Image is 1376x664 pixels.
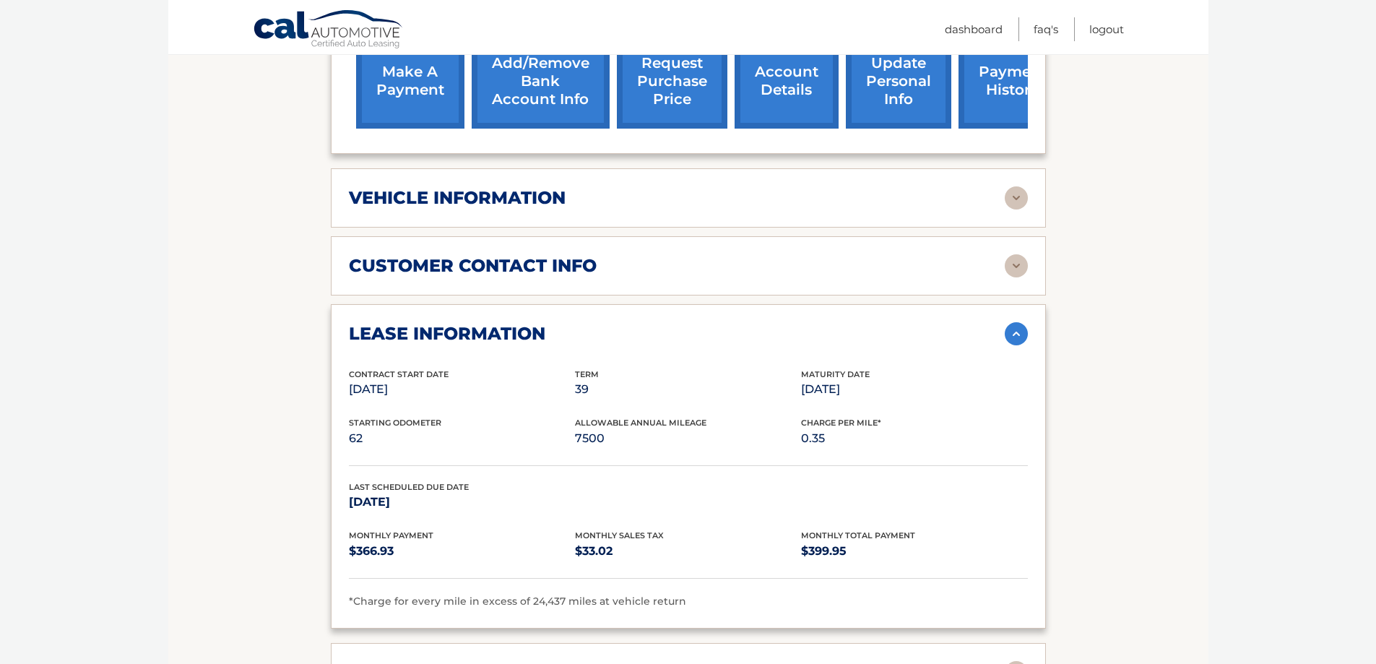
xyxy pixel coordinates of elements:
p: $399.95 [801,541,1027,561]
a: Dashboard [945,17,1003,41]
p: [DATE] [349,492,575,512]
a: Cal Automotive [253,9,404,51]
span: Monthly Total Payment [801,530,915,540]
span: *Charge for every mile in excess of 24,437 miles at vehicle return [349,595,686,608]
h2: vehicle information [349,187,566,209]
a: FAQ's [1034,17,1058,41]
img: accordion-rest.svg [1005,254,1028,277]
a: account details [735,34,839,129]
a: payment history [959,34,1067,129]
p: 0.35 [801,428,1027,449]
img: accordion-rest.svg [1005,186,1028,210]
span: Charge Per Mile* [801,418,881,428]
img: accordion-active.svg [1005,322,1028,345]
h2: customer contact info [349,255,597,277]
a: Add/Remove bank account info [472,34,610,129]
span: Starting Odometer [349,418,441,428]
p: [DATE] [801,379,1027,400]
a: update personal info [846,34,951,129]
span: Term [575,369,599,379]
span: Last Scheduled Due Date [349,482,469,492]
p: $366.93 [349,541,575,561]
a: Logout [1089,17,1124,41]
span: Monthly Sales Tax [575,530,664,540]
h2: lease information [349,323,545,345]
span: Monthly Payment [349,530,433,540]
p: [DATE] [349,379,575,400]
p: 39 [575,379,801,400]
p: 62 [349,428,575,449]
span: Contract Start Date [349,369,449,379]
p: $33.02 [575,541,801,561]
a: request purchase price [617,34,727,129]
a: make a payment [356,34,464,129]
span: Allowable Annual Mileage [575,418,706,428]
span: Maturity Date [801,369,870,379]
p: 7500 [575,428,801,449]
